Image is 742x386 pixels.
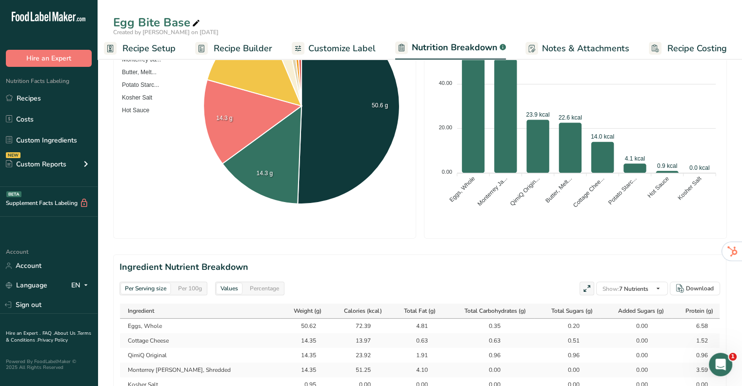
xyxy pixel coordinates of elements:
[403,322,428,330] div: 4.81
[113,28,219,36] span: Created by [PERSON_NAME] on [DATE]
[120,363,280,377] td: Monterrey [PERSON_NAME], Shredded
[602,285,648,293] span: 7 Nutrients
[607,175,638,206] tspan: Potato Starc...
[128,306,154,315] span: Ingredient
[344,306,382,315] span: Calories (kcal)
[292,351,316,360] div: 14.35
[104,38,176,60] a: Recipe Setup
[195,38,272,60] a: Recipe Builder
[544,175,573,204] tspan: Butter, Melt...
[412,41,498,54] span: Nutrition Breakdown
[542,42,629,55] span: Notes & Attachments
[623,351,648,360] div: 0.00
[555,322,579,330] div: 0.20
[555,351,579,360] div: 0.96
[441,168,452,174] tspan: 0.00
[683,366,708,374] div: 3.59
[174,283,206,294] div: Per 100g
[403,351,428,360] div: 1.91
[115,69,157,76] span: Butter, Melt...
[6,50,92,67] button: Hire an Expert
[346,366,371,374] div: 51.25
[476,175,508,207] tspan: Monterrey Ja...
[54,330,78,337] a: About Us .
[551,306,593,315] span: Total Sugars (g)
[6,277,47,294] a: Language
[6,191,21,197] div: BETA
[623,336,648,345] div: 0.00
[464,306,525,315] span: Total Carbohydrates (g)
[555,366,579,374] div: 0.00
[71,280,92,291] div: EN
[649,38,727,60] a: Recipe Costing
[292,322,316,330] div: 50.62
[115,56,161,63] span: Monterrey Ja...
[395,37,506,60] a: Nutrition Breakdown
[439,124,452,130] tspan: 20.00
[346,322,371,330] div: 72.39
[683,336,708,345] div: 1.52
[292,38,376,60] a: Customize Label
[670,282,720,295] button: Download
[120,261,720,274] h2: Ingredient Nutrient Breakdown
[6,330,40,337] a: Hire an Expert .
[6,359,92,370] div: Powered By FoodLabelMaker © 2025 All Rights Reserved
[113,14,202,31] div: Egg Bite Base
[623,322,648,330] div: 0.00
[115,107,149,114] span: Hot Sauce
[618,306,664,315] span: Added Sugars (g)
[294,306,321,315] span: Weight (g)
[439,80,452,86] tspan: 40.00
[602,285,619,293] span: Show:
[555,336,579,345] div: 0.51
[115,94,152,101] span: Kosher Salt
[623,366,648,374] div: 0.00
[42,330,54,337] a: FAQ .
[404,306,436,315] span: Total Fat (g)
[685,306,713,315] span: Protein (g)
[120,319,280,333] td: Eggs, Whole
[509,175,541,207] tspan: QimiQ Origin...
[686,284,714,293] div: Download
[121,283,170,294] div: Per Serving size
[709,353,732,376] iframe: Intercom live chat
[476,336,501,345] div: 0.63
[346,336,371,345] div: 13.97
[308,42,376,55] span: Customize Label
[596,282,668,295] button: Show:7 Nutrients
[525,38,629,60] a: Notes & Attachments
[448,175,476,203] tspan: Eggs, Whole
[217,283,242,294] div: Values
[403,336,428,345] div: 0.63
[246,283,283,294] div: Percentage
[6,159,66,169] div: Custom Reports
[214,42,272,55] span: Recipe Builder
[346,351,371,360] div: 23.92
[683,322,708,330] div: 6.58
[676,175,702,201] tspan: Kosher Salt
[292,366,316,374] div: 14.35
[38,337,68,344] a: Privacy Policy
[120,348,280,363] td: QimiQ Original
[120,333,280,348] td: Cottage Cheese
[572,175,605,208] tspan: Cottage Chee...
[667,42,727,55] span: Recipe Costing
[6,152,20,158] div: NEW
[292,336,316,345] div: 14.35
[476,322,501,330] div: 0.35
[6,330,91,344] a: Terms & Conditions .
[729,353,737,361] span: 1
[403,366,428,374] div: 4.10
[683,351,708,360] div: 0.96
[122,42,176,55] span: Recipe Setup
[646,175,670,199] tspan: Hot Sauce
[476,366,501,374] div: 0.00
[476,351,501,360] div: 0.96
[115,81,159,88] span: Potato Starc...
